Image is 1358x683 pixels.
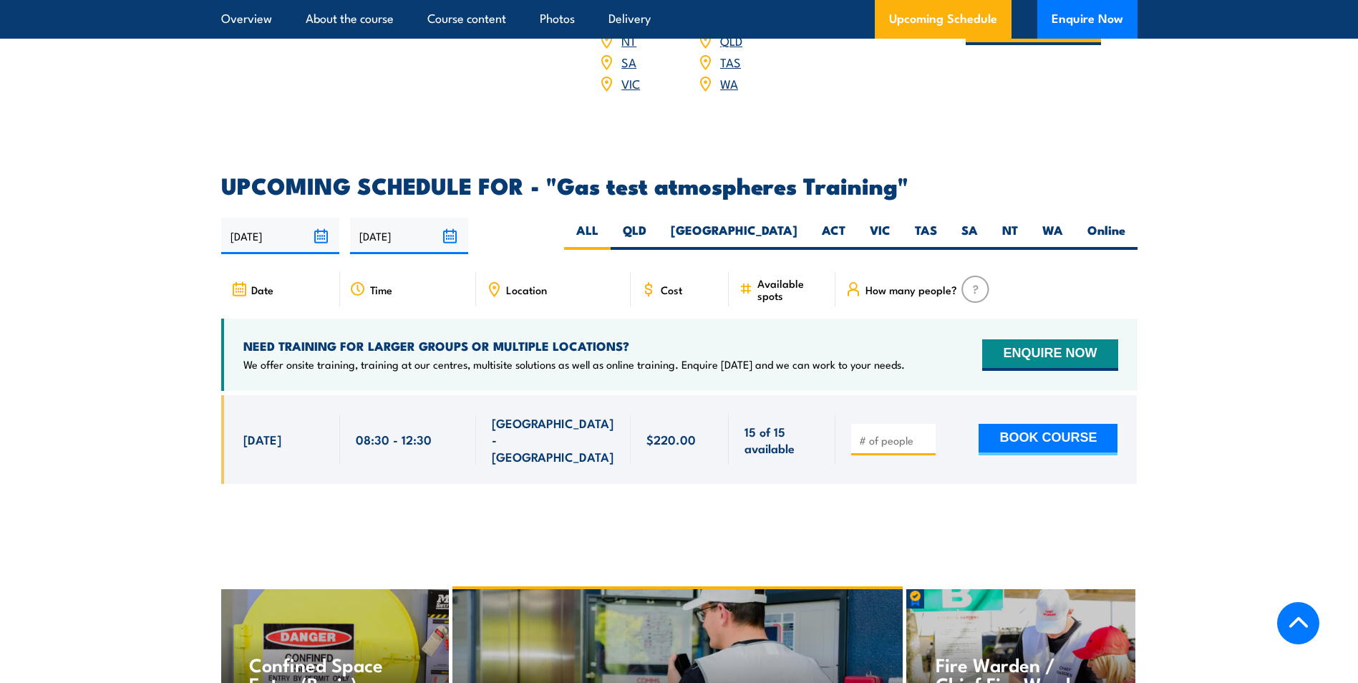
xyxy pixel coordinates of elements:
[221,218,339,254] input: From date
[982,339,1117,371] button: ENQUIRE NOW
[370,284,392,296] span: Time
[990,222,1030,250] label: NT
[949,222,990,250] label: SA
[661,284,682,296] span: Cost
[1075,222,1138,250] label: Online
[251,284,273,296] span: Date
[621,74,640,92] a: VIC
[243,338,905,354] h4: NEED TRAINING FOR LARGER GROUPS OR MULTIPLE LOCATIONS?
[810,222,858,250] label: ACT
[720,32,742,49] a: QLD
[492,415,615,465] span: [GEOGRAPHIC_DATA] - [GEOGRAPHIC_DATA]
[350,218,468,254] input: To date
[356,431,432,447] span: 08:30 - 12:30
[1030,222,1075,250] label: WA
[659,222,810,250] label: [GEOGRAPHIC_DATA]
[506,284,547,296] span: Location
[243,357,905,372] p: We offer onsite training, training at our centres, multisite solutions as well as online training...
[903,222,949,250] label: TAS
[611,222,659,250] label: QLD
[757,277,825,301] span: Available spots
[745,423,820,457] span: 15 of 15 available
[621,53,636,70] a: SA
[243,431,281,447] span: [DATE]
[720,53,741,70] a: TAS
[979,424,1117,455] button: BOOK COURSE
[621,32,636,49] a: NT
[865,284,957,296] span: How many people?
[221,175,1138,195] h2: UPCOMING SCHEDULE FOR - "Gas test atmospheres Training"
[720,74,738,92] a: WA
[858,222,903,250] label: VIC
[646,431,696,447] span: $220.00
[564,222,611,250] label: ALL
[859,433,931,447] input: # of people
